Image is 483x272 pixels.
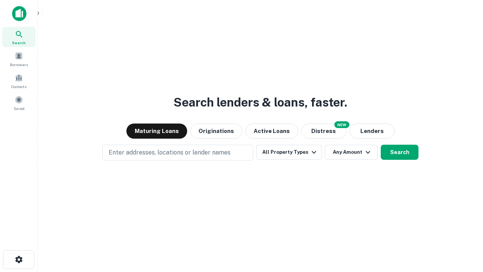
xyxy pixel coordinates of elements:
[14,105,25,111] span: Saved
[381,145,418,160] button: Search
[174,93,347,111] h3: Search lenders & loans, faster.
[12,6,26,21] img: capitalize-icon.png
[10,62,28,68] span: Borrowers
[256,145,322,160] button: All Property Types
[2,49,35,69] a: Borrowers
[301,124,346,139] button: Search distressed loans with lien and other non-mortgage details.
[2,93,35,113] a: Saved
[102,145,253,161] button: Enter addresses, locations or lender names
[245,124,298,139] button: Active Loans
[325,145,378,160] button: Any Amount
[126,124,187,139] button: Maturing Loans
[12,40,26,46] span: Search
[190,124,242,139] button: Originations
[334,121,349,128] div: NEW
[11,83,26,90] span: Contacts
[445,212,483,248] iframe: Chat Widget
[2,71,35,91] a: Contacts
[349,124,395,139] button: Lenders
[109,148,231,157] p: Enter addresses, locations or lender names
[2,27,35,47] a: Search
